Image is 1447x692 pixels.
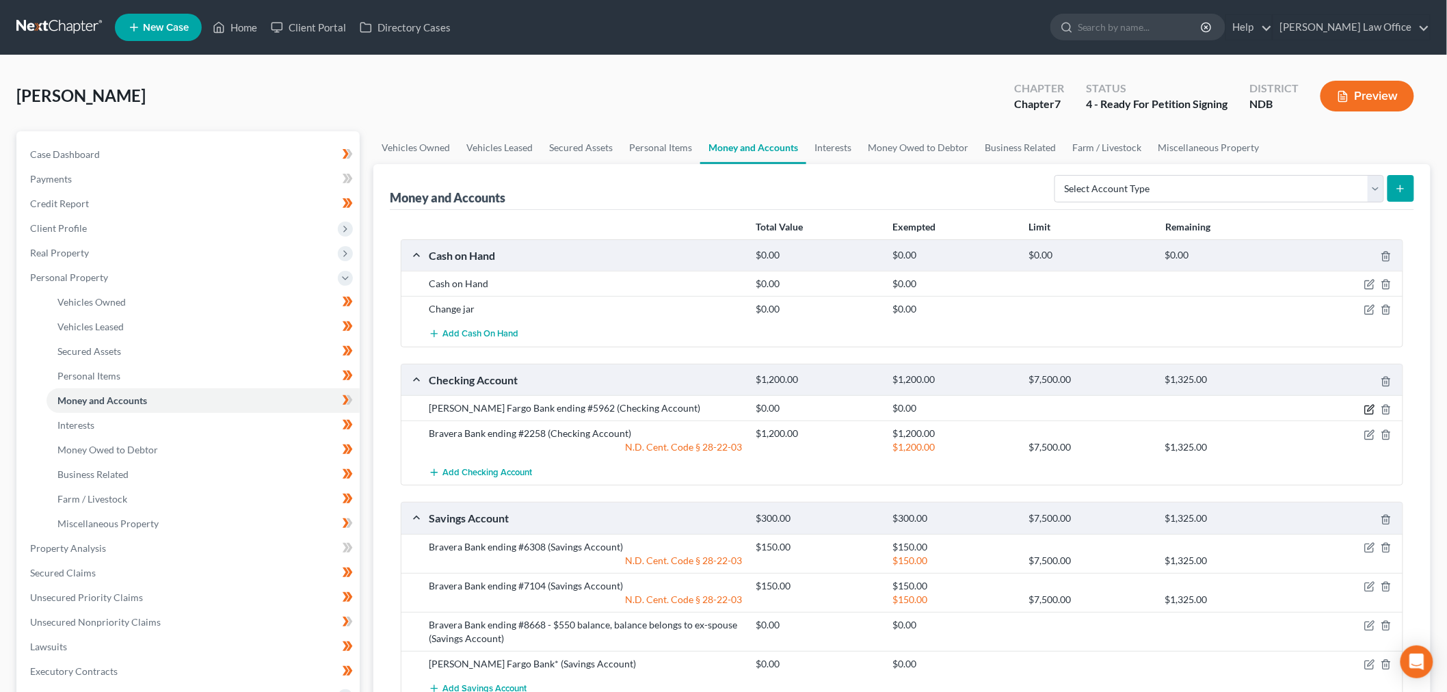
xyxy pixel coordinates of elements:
div: $1,325.00 [1158,373,1295,386]
span: Executory Contracts [30,665,118,677]
div: Chapter [1014,96,1064,112]
div: $150.00 [886,593,1022,607]
span: Business Related [57,468,129,480]
span: 7 [1054,97,1061,110]
a: Secured Claims [19,561,360,585]
button: Add Cash on Hand [429,321,518,347]
div: Bravera Bank ending #2258 (Checking Account) [422,427,749,440]
div: Cash on Hand [422,248,749,263]
a: Client Portal [264,15,353,40]
span: Unsecured Priority Claims [30,591,143,603]
div: $0.00 [749,277,886,291]
a: Interests [47,413,360,438]
a: Executory Contracts [19,659,360,684]
span: Secured Assets [57,345,121,357]
div: $300.00 [886,512,1022,525]
span: Personal Items [57,370,120,382]
a: Farm / Livestock [47,487,360,511]
span: Add Checking Account [442,467,532,478]
div: [PERSON_NAME] Fargo Bank* (Savings Account) [422,657,749,671]
a: Case Dashboard [19,142,360,167]
a: Money Owed to Debtor [860,131,977,164]
div: $7,500.00 [1022,373,1158,386]
div: [PERSON_NAME] Fargo Bank ending #5962 (Checking Account) [422,401,749,415]
div: $0.00 [749,657,886,671]
div: Savings Account [422,511,749,525]
button: Preview [1320,81,1414,111]
button: Add Checking Account [429,460,532,485]
div: Bravera Bank ending #8668 - $550 balance, balance belongs to ex-spouse (Savings Account) [422,618,749,646]
div: $7,500.00 [1022,512,1158,525]
div: $0.00 [749,618,886,632]
a: Secured Assets [47,339,360,364]
span: Unsecured Nonpriority Claims [30,616,161,628]
span: Case Dashboard [30,148,100,160]
a: Business Related [977,131,1064,164]
div: Checking Account [422,373,749,387]
a: Miscellaneous Property [47,511,360,536]
a: Unsecured Nonpriority Claims [19,610,360,635]
div: $7,500.00 [1022,440,1158,454]
div: $0.00 [886,401,1022,415]
a: Personal Items [47,364,360,388]
div: $150.00 [749,579,886,593]
div: N.D. Cent. Code § 28-22-03 [422,593,749,607]
a: Miscellaneous Property [1150,131,1268,164]
span: Real Property [30,247,89,258]
span: New Case [143,23,189,33]
a: Vehicles Leased [47,315,360,339]
a: Property Analysis [19,536,360,561]
div: $0.00 [886,277,1022,291]
span: Property Analysis [30,542,106,554]
div: $1,200.00 [886,427,1022,440]
a: Help [1226,15,1272,40]
span: Miscellaneous Property [57,518,159,529]
a: Vehicles Owned [373,131,458,164]
div: $0.00 [1158,249,1295,262]
div: $0.00 [749,401,886,415]
div: $1,200.00 [886,440,1022,454]
a: Directory Cases [353,15,457,40]
span: Interests [57,419,94,431]
div: $0.00 [886,302,1022,316]
div: Bravera Bank ending #7104 (Savings Account) [422,579,749,593]
strong: Total Value [756,221,803,232]
span: Vehicles Owned [57,296,126,308]
div: $7,500.00 [1022,554,1158,568]
div: N.D. Cent. Code § 28-22-03 [422,440,749,454]
span: Secured Claims [30,567,96,578]
div: $150.00 [886,540,1022,554]
div: $0.00 [886,618,1022,632]
a: Money Owed to Debtor [47,438,360,462]
span: Money Owed to Debtor [57,444,158,455]
a: Lawsuits [19,635,360,659]
a: [PERSON_NAME] Law Office [1273,15,1430,40]
span: [PERSON_NAME] [16,85,146,105]
a: Business Related [47,462,360,487]
div: $150.00 [886,579,1022,593]
div: $1,325.00 [1158,554,1295,568]
a: Payments [19,167,360,191]
div: $1,325.00 [1158,440,1295,454]
div: Bravera Bank ending #6308 (Savings Account) [422,540,749,554]
span: Client Profile [30,222,87,234]
a: Home [206,15,264,40]
a: Unsecured Priority Claims [19,585,360,610]
div: Chapter [1014,81,1064,96]
span: Credit Report [30,198,89,209]
a: Secured Assets [541,131,621,164]
div: N.D. Cent. Code § 28-22-03 [422,554,749,568]
span: Money and Accounts [57,395,147,406]
div: $1,325.00 [1158,512,1295,525]
div: Status [1086,81,1227,96]
input: Search by name... [1078,14,1203,40]
div: District [1249,81,1299,96]
a: Farm / Livestock [1064,131,1150,164]
div: $7,500.00 [1022,593,1158,607]
a: Credit Report [19,191,360,216]
span: Lawsuits [30,641,67,652]
div: NDB [1249,96,1299,112]
div: Open Intercom Messenger [1400,646,1433,678]
div: 4 - Ready For Petition Signing [1086,96,1227,112]
div: $1,325.00 [1158,593,1295,607]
